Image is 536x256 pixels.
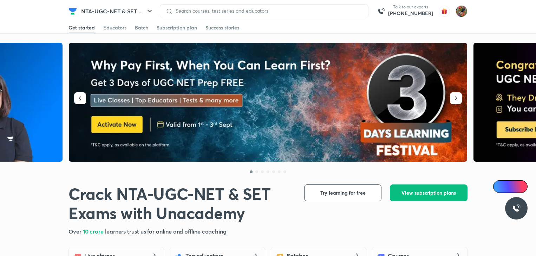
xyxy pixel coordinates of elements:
[173,8,362,14] input: Search courses, test series and educators
[497,184,503,189] img: Icon
[512,204,521,213] img: ttu
[205,24,239,31] div: Success stories
[103,22,126,33] a: Educators
[439,6,450,17] img: avatar
[68,228,83,235] span: Over
[157,24,197,31] div: Subscription plan
[388,10,433,17] a: [PHONE_NUMBER]
[205,22,239,33] a: Success stories
[505,184,523,189] span: Ai Doubts
[320,189,366,196] span: Try learning for free
[135,22,148,33] a: Batch
[304,184,381,201] button: Try learning for free
[68,24,95,31] div: Get started
[68,22,95,33] a: Get started
[390,184,468,201] button: View subscription plans
[68,7,77,15] img: Company Logo
[77,4,158,18] button: NTA-UGC-NET & SET ...
[388,4,433,10] p: Talk to our experts
[135,24,148,31] div: Batch
[401,189,456,196] span: View subscription plans
[68,184,293,223] h1: Crack NTA-UGC-NET & SET Exams with Unacademy
[105,228,227,235] span: learners trust us for online and offline coaching
[157,22,197,33] a: Subscription plan
[103,24,126,31] div: Educators
[374,4,388,18] img: call-us
[456,5,468,17] img: Kumkum Bhamra
[83,228,105,235] span: 10 crore
[493,180,528,193] a: Ai Doubts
